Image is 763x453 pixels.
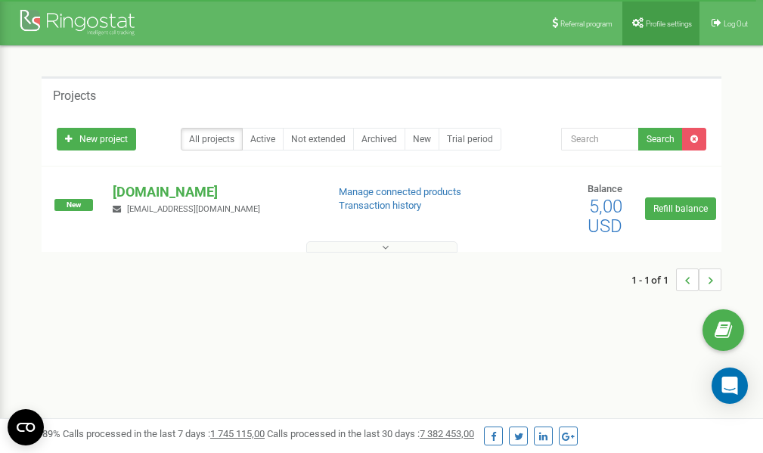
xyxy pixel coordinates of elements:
span: Profile settings [646,20,692,28]
span: Calls processed in the last 7 days : [63,428,265,439]
span: Referral program [560,20,613,28]
span: 5,00 USD [588,196,622,237]
span: Log Out [724,20,748,28]
a: New [405,128,439,150]
a: All projects [181,128,243,150]
a: Transaction history [339,200,421,211]
button: Search [638,128,683,150]
input: Search [561,128,639,150]
span: Calls processed in the last 30 days : [267,428,474,439]
span: Balance [588,183,622,194]
div: Open Intercom Messenger [712,368,748,404]
span: New [54,199,93,211]
a: Trial period [439,128,501,150]
h5: Projects [53,89,96,103]
a: Archived [353,128,405,150]
a: Active [242,128,284,150]
a: New project [57,128,136,150]
span: 1 - 1 of 1 [631,268,676,291]
u: 1 745 115,00 [210,428,265,439]
nav: ... [631,253,721,306]
u: 7 382 453,00 [420,428,474,439]
button: Open CMP widget [8,409,44,445]
a: Refill balance [645,197,716,220]
span: [EMAIL_ADDRESS][DOMAIN_NAME] [127,204,260,214]
p: [DOMAIN_NAME] [113,182,314,202]
a: Manage connected products [339,186,461,197]
a: Not extended [283,128,354,150]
